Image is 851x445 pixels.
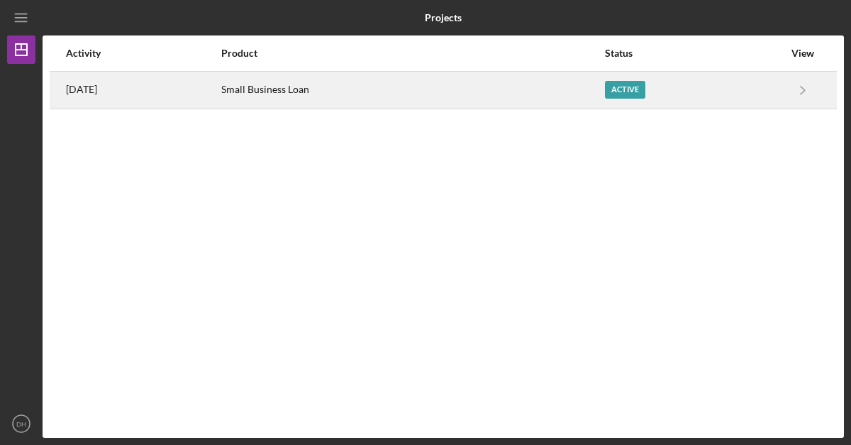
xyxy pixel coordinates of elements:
b: Projects [425,12,462,23]
text: DH [16,420,26,428]
div: Product [221,48,604,59]
div: Status [605,48,784,59]
time: 2025-08-20 23:37 [66,84,97,95]
div: View [785,48,821,59]
div: Active [605,81,645,99]
button: DH [7,410,35,438]
div: Small Business Loan [221,72,604,108]
div: Activity [66,48,220,59]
